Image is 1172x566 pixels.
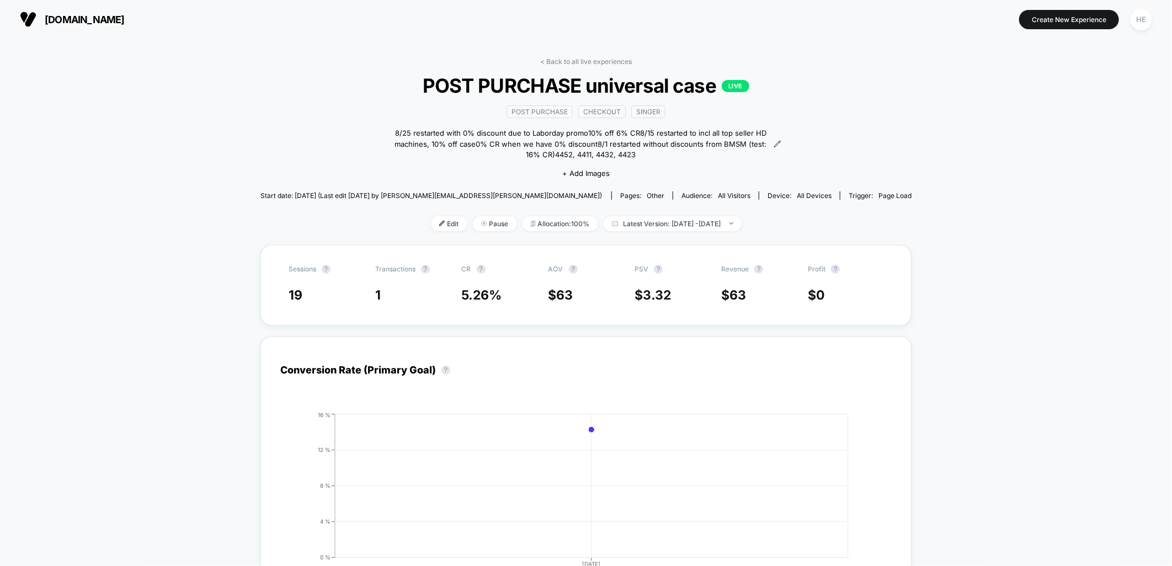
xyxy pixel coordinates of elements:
[280,364,456,376] div: Conversion Rate (Primary Goal)
[322,265,331,274] button: ?
[293,74,879,97] span: POST PURCHASE universal case
[654,265,663,274] button: ?
[1131,9,1152,30] div: HE
[481,221,487,226] img: end
[320,554,331,560] tspan: 0 %
[1019,10,1119,29] button: Create New Experience
[808,265,825,273] span: Profit
[620,191,664,200] div: Pages:
[557,287,573,303] span: 63
[816,287,825,303] span: 0
[421,265,430,274] button: ?
[20,11,36,28] img: Visually logo
[548,287,573,303] span: $
[431,216,467,231] span: Edit
[318,446,331,453] tspan: 12 %
[375,265,415,273] span: Transactions
[721,265,749,273] span: Revenue
[439,221,445,226] img: edit
[612,221,618,226] img: calendar
[578,105,626,118] span: checkout
[260,191,602,200] span: Start date: [DATE] (Last edit [DATE] by [PERSON_NAME][EMAIL_ADDRESS][PERSON_NAME][DOMAIN_NAME])
[473,216,517,231] span: Pause
[523,216,598,231] span: Allocation: 100%
[375,287,381,303] span: 1
[729,222,733,225] img: end
[462,265,471,273] span: CR
[878,191,912,200] span: Page Load
[531,221,535,227] img: rebalance
[548,265,563,273] span: AOV
[718,191,750,200] span: All Visitors
[681,191,750,200] div: Audience:
[45,14,125,25] span: [DOMAIN_NAME]
[540,57,632,66] a: < Back to all live experiences
[17,10,128,28] button: [DOMAIN_NAME]
[477,265,486,274] button: ?
[635,265,648,273] span: PSV
[722,80,749,92] p: LIVE
[647,191,664,200] span: other
[289,265,316,273] span: Sessions
[721,287,746,303] span: $
[831,265,840,274] button: ?
[289,287,302,303] span: 19
[318,411,331,418] tspan: 16 %
[808,287,825,303] span: $
[507,105,573,118] span: Post Purchase
[462,287,502,303] span: 5.26 %
[320,482,331,489] tspan: 8 %
[635,287,671,303] span: $
[604,216,742,231] span: Latest Version: [DATE] - [DATE]
[569,265,578,274] button: ?
[441,366,450,375] button: ?
[320,518,331,525] tspan: 4 %
[643,287,671,303] span: 3.32
[729,287,746,303] span: 63
[759,191,840,200] span: Device:
[631,105,665,118] span: Singer
[391,128,771,161] span: 8/25 restarted with 0% discount due to Laborday promo10% off 6% CR8/15 restarted to incl all top ...
[1127,8,1155,31] button: HE
[754,265,763,274] button: ?
[562,169,610,178] span: + Add Images
[797,191,832,200] span: all devices
[849,191,912,200] div: Trigger:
